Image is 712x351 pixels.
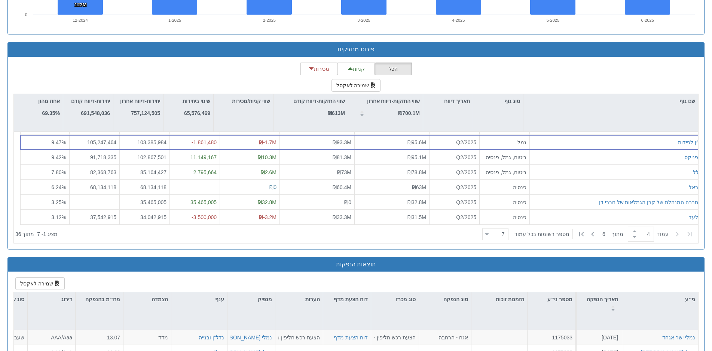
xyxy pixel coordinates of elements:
span: ₪-1.7M [259,139,276,145]
div: הזמנות זוכות [471,292,527,306]
div: ענף [171,292,227,306]
div: 6.24 % [24,183,66,191]
span: ₪63M [412,184,426,190]
div: מדד [126,334,168,341]
div: דירוג [28,292,75,306]
div: אגח - הרחבה [422,334,468,341]
div: 2,795,664 [173,168,217,176]
p: שינוי ביחידות [183,97,210,105]
span: ₪0 [269,184,276,190]
div: סוג מכרז [371,292,419,306]
strong: 65,576,469 [184,110,210,116]
div: תאריך הנפקה [577,292,623,315]
div: תאריך דיווח [423,94,473,108]
span: ₪31.5M [407,214,426,220]
div: Q2/2025 [433,153,476,161]
strong: ₪613M [328,110,345,116]
span: ₪60.4M [333,184,351,190]
span: ‏עמוד [657,230,669,238]
button: נדל"ן ובנייה [199,334,224,341]
div: 3.25 % [24,198,66,206]
button: מכירות [300,63,338,75]
div: שם גוף [523,94,698,108]
button: הראל [689,183,702,191]
div: 68,134,118 [123,183,166,191]
div: מח״מ בהנפקה [76,292,123,315]
button: הפניקס [684,153,702,161]
div: Q2/2025 [433,138,476,146]
div: הצמדה [123,292,171,306]
div: 34,042,915 [123,213,166,221]
span: ₪95.6M [407,139,426,145]
span: ₪33.3M [333,214,351,220]
div: 68,134,118 [73,183,116,191]
span: ₪81.3M [333,154,351,160]
div: גמל [483,138,526,146]
text: 1-2025 [168,18,181,22]
p: שווי החזקות-דיווח אחרון [367,97,420,105]
div: מנפיק [227,292,275,306]
div: פנסיה [483,213,526,221]
button: החברה המנהלת של קרן הגמלאות של חברי דן [599,198,702,206]
div: סוג גוף [473,94,523,108]
button: ילין לפידות [678,138,702,146]
div: [DATE] [579,334,618,341]
strong: 757,124,505 [131,110,160,116]
span: ₪2.6M [261,169,276,175]
span: ₪10.3M [258,154,276,160]
div: Q2/2025 [433,183,476,191]
span: ₪-3.2M [259,214,276,220]
text: 3-2025 [357,18,370,22]
div: שווי קניות/מכירות [214,94,273,108]
button: קניות [337,63,375,75]
div: מספר ני״ע [528,292,575,306]
p: יחידות-דיווח קודם [71,97,110,105]
div: ביטוח, גמל, פנסיה [483,168,526,176]
a: דוח הצעת מדף [334,335,368,341]
span: ₪32.8M [407,199,426,205]
p: שווי החזקות-דיווח קודם [293,97,345,105]
div: 35,465,005 [173,198,217,206]
div: ביטוח, גמל, פנסיה [483,153,526,161]
button: נמלי [PERSON_NAME] [217,334,272,341]
div: נמלי ישר אגחד [662,334,695,341]
div: Q2/2025 [433,168,476,176]
div: הצעת רכש חליפין - יחס החלפה [374,334,416,341]
tspan: 123M [74,2,87,7]
div: ‏ מתוך [479,226,697,242]
span: 6 [602,230,612,238]
div: 3.12 % [24,213,66,221]
div: 35,465,005 [123,198,166,206]
div: ‏מציג 1 - 7 ‏ מתוך 36 [15,226,58,242]
text: 5-2025 [547,18,559,22]
div: AAA/Aaa [31,334,72,341]
text: 4-2025 [452,18,465,22]
span: ₪73M [337,169,351,175]
button: הכל [375,63,412,75]
text: 0 [25,12,27,17]
div: 11,149,167 [173,153,217,161]
div: -1,861,480 [173,138,217,146]
div: סוג הנפקה [419,292,471,306]
strong: ₪700.1M [398,110,420,116]
span: ₪78.8M [407,169,426,175]
h3: תוצאות הנפקות [13,261,699,268]
div: הצעת רכש חליפין אל [PERSON_NAME] אגח א [278,334,320,341]
div: Q2/2025 [433,198,476,206]
div: פנסיה [483,183,526,191]
div: פנסיה [483,198,526,206]
button: כלל [693,168,702,176]
div: 1175033 [531,334,572,341]
p: אחוז מהון [38,97,60,105]
div: 9.47 % [24,138,66,146]
div: 13.07 [79,334,120,341]
button: שמירה לאקסל [15,277,65,290]
text: 6-2025 [641,18,654,22]
div: 7.80 % [24,168,66,176]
